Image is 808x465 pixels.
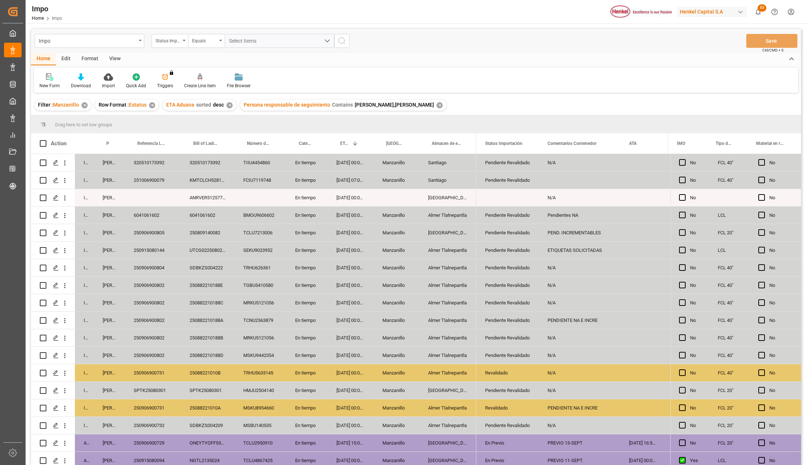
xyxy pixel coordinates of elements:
div: [DATE] 00:00:00 [328,382,374,399]
div: [DATE] 00:00:00 [328,312,374,329]
div: TGBU5410580 [235,277,286,294]
div: [PERSON_NAME] [94,382,125,399]
div: FCL 40" [709,172,750,189]
div: LCL [709,242,750,259]
div: 250882210188E [181,277,235,294]
div: [PERSON_NAME] [94,189,125,206]
div: En tiempo [286,417,328,434]
div: [DATE] 16:58:00 [620,434,664,451]
div: ✕ [437,102,443,108]
div: Action [51,140,66,147]
div: FCIU7119748 [235,172,286,189]
div: Press SPACE to select this row. [670,329,801,347]
div: Press SPACE to select this row. [31,154,476,172]
div: SDBKZS004222 [181,259,235,276]
span: Status Importación [485,141,522,146]
div: Arrived [75,434,94,451]
div: Santiago [419,172,476,189]
span: 53 [758,4,766,12]
div: Almer Tlalnepantla [419,329,476,346]
div: FCL 20" [709,382,750,399]
div: N/A [539,364,620,381]
div: TCLU2950910 [235,434,286,451]
div: Quick Add [126,82,146,89]
div: 250906900732 [125,417,181,434]
div: In progress [75,329,94,346]
div: In progress [75,242,94,259]
div: En tiempo [286,207,328,224]
div: Press SPACE to select this row. [31,434,476,452]
span: Número de Contenedor [247,141,271,146]
button: open menu [225,34,334,48]
div: SPTK25080301 [125,382,181,399]
div: PENDIENTE NA E INCRE [539,399,620,416]
div: [PERSON_NAME] [94,434,125,451]
div: [GEOGRAPHIC_DATA] [419,382,476,399]
div: In progress [75,382,94,399]
div: Press SPACE to select this row. [31,207,476,224]
div: Home [31,53,56,65]
div: En tiempo [286,382,328,399]
div: N/A [539,189,620,206]
div: 250906900802 [125,329,181,346]
div: 250906900804 [125,259,181,276]
div: In progress [75,189,94,206]
div: TRHU5633145 [235,364,286,381]
div: FCL 40" [709,259,750,276]
div: Manzanillo [374,154,419,171]
div: SPTK25080301 [181,382,235,399]
div: 250882210188C [181,294,235,311]
div: En tiempo [286,434,328,451]
div: Manzanillo [374,207,419,224]
div: ANRVER5125773V [181,189,235,206]
div: Manzanillo [374,399,419,416]
div: [DATE] 00:00:00 [328,329,374,346]
div: Press SPACE to select this row. [31,329,476,347]
div: Press SPACE to select this row. [670,382,801,399]
div: [DATE] 00:00:00 [328,277,374,294]
div: Impo [39,36,136,45]
div: Almer Tlalnepantla [419,312,476,329]
div: View [104,53,126,65]
div: SEKU9023952 [235,242,286,259]
div: MSKU9442354 [235,347,286,364]
div: 250906900802 [125,347,181,364]
div: 250915080144 [125,242,181,259]
div: [PERSON_NAME] [94,364,125,381]
div: [DATE] 00:00:00 [328,399,374,416]
div: Manzanillo [374,259,419,276]
div: Henkel Capital S.A [677,7,747,17]
div: Press SPACE to select this row. [31,189,476,207]
div: Press SPACE to select this row. [31,399,476,417]
div: 250882210188A [181,312,235,329]
div: 25088221010B [181,364,235,381]
div: In progress [75,399,94,416]
div: UTCG0225080218 [181,242,235,259]
div: Press SPACE to select this row. [670,242,801,259]
div: FCL 20" [709,434,750,451]
div: Press SPACE to select this row. [670,347,801,364]
div: [DATE] 00:00:00 [328,294,374,311]
div: MRKU5121056 [235,329,286,346]
div: [DATE] 00:00:00 [328,259,374,276]
div: Press SPACE to select this row. [670,417,801,434]
div: Download [71,82,91,89]
span: [PERSON_NAME],[PERSON_NAME] [355,102,434,108]
div: 250882210188B [181,329,235,346]
div: [PERSON_NAME] [94,172,125,189]
div: [DATE] 00:00:00 [328,417,374,434]
div: Press SPACE to select this row. [670,224,801,242]
div: Pendiente Revalidado [485,172,530,189]
div: Press SPACE to select this row. [31,294,476,312]
button: Help Center [766,4,783,20]
div: 250809140082 [181,224,235,241]
div: FCL 40" [709,312,750,329]
span: Estatus [129,102,146,108]
button: show 53 new notifications [750,4,766,20]
div: [DATE] 00:00:00 [328,154,374,171]
span: ETA Aduana [340,141,349,146]
div: En tiempo [286,294,328,311]
span: Drag here to set row groups [55,122,112,127]
div: Press SPACE to select this row. [670,364,801,382]
div: 250906900731 [125,364,181,381]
